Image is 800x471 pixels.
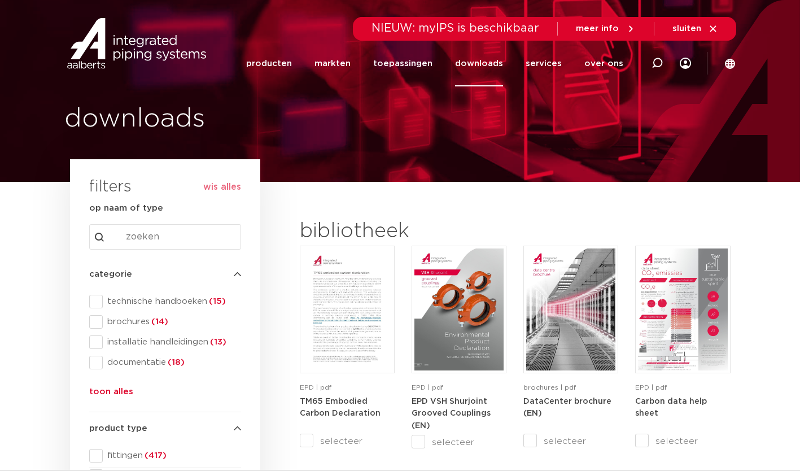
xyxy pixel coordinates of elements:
[412,384,443,391] span: EPD | pdf
[300,384,331,391] span: EPD | pdf
[526,248,615,370] img: DataCenter_A4Brochure-5011610-2025_1.0_Pegler-UK-pdf.jpg
[414,248,504,370] img: VSH-Shurjoint-Grooved-Couplings_A4EPD_5011512_EN-pdf.jpg
[89,335,241,349] div: installatie handleidingen(13)
[89,204,163,212] strong: op naam of type
[89,315,241,329] div: brochures(14)
[680,41,691,86] div: my IPS
[576,24,619,33] span: meer info
[203,181,241,193] button: wis alles
[89,385,133,403] button: toon alles
[303,248,392,370] img: TM65-Embodied-Carbon-Declaration-pdf.jpg
[89,268,241,281] h4: categorie
[523,397,611,418] a: DataCenter brochure (EN)
[150,317,168,326] span: (14)
[103,337,241,348] span: installatie handleidingen
[635,397,707,418] a: Carbon data help sheet
[89,356,241,369] div: documentatie(18)
[246,41,292,86] a: producten
[523,434,618,448] label: selecteer
[103,357,241,368] span: documentatie
[208,338,226,346] span: (13)
[89,422,241,435] h4: product type
[523,398,611,418] strong: DataCenter brochure (EN)
[412,397,491,430] a: EPD VSH Shurjoint Grooved Couplings (EN)
[455,41,503,86] a: downloads
[635,384,667,391] span: EPD | pdf
[638,248,727,370] img: NL-Carbon-data-help-sheet-pdf.jpg
[526,41,562,86] a: services
[371,23,539,34] span: NIEUW: myIPS is beschikbaar
[672,24,718,34] a: sluiten
[635,434,730,448] label: selecteer
[89,449,241,463] div: fittingen(417)
[246,41,623,86] nav: Menu
[89,174,132,201] h3: filters
[300,398,381,418] strong: TM65 Embodied Carbon Declaration
[373,41,432,86] a: toepassingen
[412,435,506,449] label: selecteer
[103,316,241,328] span: brochures
[143,451,167,460] span: (417)
[300,397,381,418] a: TM65 Embodied Carbon Declaration
[672,24,701,33] span: sluiten
[584,41,623,86] a: over ons
[576,24,636,34] a: meer info
[523,384,576,391] span: brochures | pdf
[300,218,501,245] h2: bibliotheek
[103,450,241,461] span: fittingen
[166,358,185,367] span: (18)
[314,41,351,86] a: markten
[64,101,395,137] h1: downloads
[207,297,226,306] span: (15)
[89,295,241,308] div: technische handboeken(15)
[412,398,491,430] strong: EPD VSH Shurjoint Grooved Couplings (EN)
[300,434,395,448] label: selecteer
[635,398,707,418] strong: Carbon data help sheet
[103,296,241,307] span: technische handboeken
